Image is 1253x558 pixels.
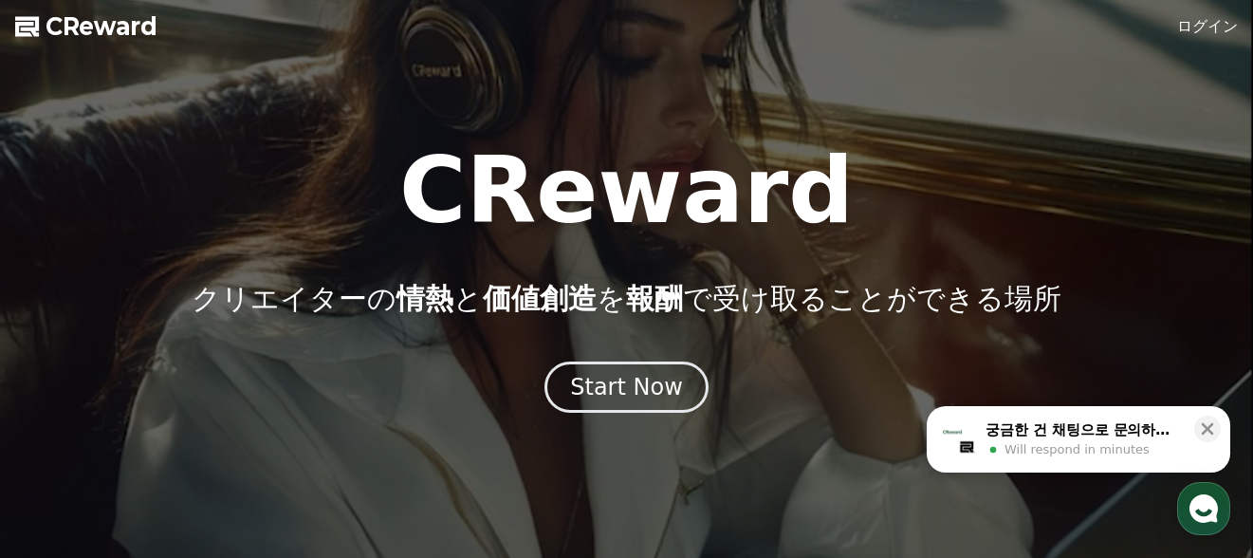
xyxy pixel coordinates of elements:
span: 情熱 [396,282,453,315]
a: CReward [15,11,157,42]
a: ログイン [1177,15,1238,38]
span: 報酬 [626,282,683,315]
a: Start Now [544,381,709,399]
p: クリエイターの と を で受け取ることができる場所 [192,282,1061,316]
button: Start Now [544,362,709,413]
span: 価値創造 [483,282,597,315]
div: Start Now [570,372,683,402]
span: CReward [46,11,157,42]
h1: CReward [399,145,854,236]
